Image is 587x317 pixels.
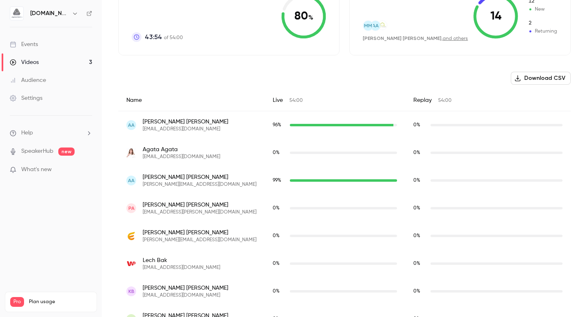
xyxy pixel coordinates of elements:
[372,22,379,29] span: AA
[364,22,372,29] span: MM
[21,147,53,156] a: SpeakerHub
[273,178,281,183] span: 99 %
[143,256,220,264] span: Lech Bak
[143,209,256,216] span: [EMAIL_ADDRESS][PERSON_NAME][DOMAIN_NAME]
[143,145,220,154] span: Agata Agata
[10,129,92,137] li: help-dropdown-opener
[10,76,46,84] div: Audience
[128,177,135,184] span: AA
[21,129,33,137] span: Help
[30,9,68,18] h6: [DOMAIN_NAME]
[273,206,280,211] span: 0 %
[126,259,136,269] img: wp.pl
[10,58,39,66] div: Videos
[413,150,420,155] span: 0 %
[273,123,281,128] span: 96 %
[265,90,405,111] div: Live
[289,98,303,103] span: 54:00
[528,6,557,13] span: New
[413,232,426,240] span: Replay watch time
[413,260,426,267] span: Replay watch time
[128,288,135,295] span: KB
[10,7,23,20] img: aigmented.io
[413,205,426,212] span: Replay watch time
[413,233,420,238] span: 0 %
[273,177,286,184] span: Live watch time
[273,205,286,212] span: Live watch time
[118,139,571,167] div: agata@agataonieruchomosciach.pl
[10,94,42,102] div: Settings
[528,28,557,35] span: Returning
[413,289,420,294] span: 0 %
[10,297,24,307] span: Pro
[126,148,136,158] img: agataonieruchomosciach.pl
[273,121,286,129] span: Live watch time
[143,201,256,209] span: [PERSON_NAME] [PERSON_NAME]
[273,232,286,240] span: Live watch time
[443,36,468,41] a: and others
[413,206,420,211] span: 0 %
[438,98,452,103] span: 54:00
[29,299,92,305] span: Plan usage
[273,288,286,295] span: Live watch time
[413,123,420,128] span: 0 %
[511,72,571,85] button: Download CSV
[145,32,183,42] p: of 54:00
[413,177,426,184] span: Replay watch time
[528,20,557,27] span: Returning
[413,121,426,129] span: Replay watch time
[363,35,441,41] span: [PERSON_NAME] [PERSON_NAME]
[118,167,571,194] div: a.jankowska-soltysik@bdart.pl
[128,121,135,129] span: AA
[118,250,571,277] div: lechbak@wp.pl
[21,165,52,174] span: What's new
[143,292,228,299] span: [EMAIL_ADDRESS][DOMAIN_NAME]
[143,181,256,188] span: [PERSON_NAME][EMAIL_ADDRESS][DOMAIN_NAME]
[58,147,75,156] span: new
[273,261,280,266] span: 0 %
[118,277,571,305] div: 3inpolska@gmail.com
[143,173,256,181] span: [PERSON_NAME] [PERSON_NAME]
[413,149,426,156] span: Replay watch time
[118,194,571,222] div: piotr.antoniewicz@gmail.com
[273,149,286,156] span: Live watch time
[118,90,265,111] div: Name
[405,90,571,111] div: Replay
[143,229,256,237] span: [PERSON_NAME] [PERSON_NAME]
[143,126,228,132] span: [EMAIL_ADDRESS][DOMAIN_NAME]
[363,35,468,42] div: ,
[10,40,38,48] div: Events
[143,154,220,160] span: [EMAIL_ADDRESS][DOMAIN_NAME]
[128,205,135,212] span: PA
[143,264,220,271] span: [EMAIL_ADDRESS][DOMAIN_NAME]
[118,111,571,139] div: adambrzykcy@gmail.com
[143,118,228,126] span: [PERSON_NAME] [PERSON_NAME]
[413,261,420,266] span: 0 %
[413,288,426,295] span: Replay watch time
[145,32,162,42] span: 43:54
[126,231,136,241] img: energynat.pl
[378,21,387,30] img: housestandard.pl
[273,260,286,267] span: Live watch time
[273,289,280,294] span: 0 %
[118,222,571,250] div: l.armatys@energynat.pl
[143,284,228,292] span: [PERSON_NAME] [PERSON_NAME]
[143,237,256,243] span: [PERSON_NAME][EMAIL_ADDRESS][DOMAIN_NAME]
[273,150,280,155] span: 0 %
[273,233,280,238] span: 0 %
[413,178,420,183] span: 0 %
